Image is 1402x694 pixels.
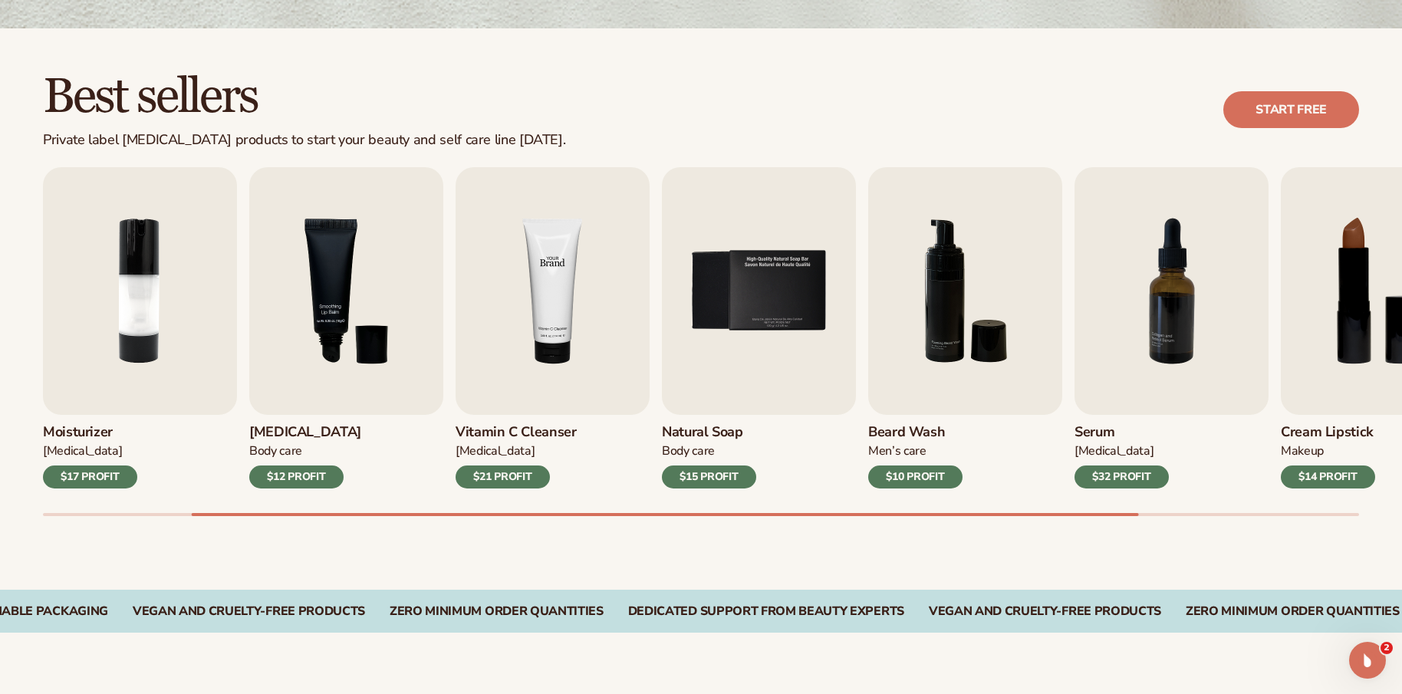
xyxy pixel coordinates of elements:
div: VEGAN AND CRUELTY-FREE PRODUCTS [133,604,365,619]
h3: Serum [1075,424,1169,441]
div: DEDICATED SUPPORT FROM BEAUTY EXPERTS [628,604,904,619]
a: Start free [1223,91,1359,128]
img: Shopify Image 5 [456,167,650,415]
a: 6 / 9 [868,167,1062,488]
div: $10 PROFIT [868,465,963,488]
a: 4 / 9 [456,167,650,488]
div: $32 PROFIT [1075,465,1169,488]
div: Zero Minimum Order QuantitieS [1186,604,1400,619]
a: 2 / 9 [43,167,237,488]
a: 7 / 9 [1075,167,1269,488]
div: Makeup [1281,443,1375,459]
h3: Natural Soap [662,424,756,441]
div: $17 PROFIT [43,465,137,488]
div: Private label [MEDICAL_DATA] products to start your beauty and self care line [DATE]. [43,132,565,149]
div: [MEDICAL_DATA] [1075,443,1169,459]
h3: [MEDICAL_DATA] [249,424,361,441]
h2: Best sellers [43,71,565,123]
h3: Cream Lipstick [1281,424,1375,441]
h3: Moisturizer [43,424,137,441]
div: Body Care [249,443,361,459]
div: $15 PROFIT [662,465,756,488]
div: $14 PROFIT [1281,465,1375,488]
iframe: Intercom live chat [1349,642,1386,679]
div: [MEDICAL_DATA] [456,443,577,459]
div: Men’s Care [868,443,963,459]
div: $12 PROFIT [249,465,344,488]
a: 5 / 9 [662,167,856,488]
h3: Vitamin C Cleanser [456,424,577,441]
div: $21 PROFIT [456,465,550,488]
div: ZERO MINIMUM ORDER QUANTITIES [390,604,604,619]
div: [MEDICAL_DATA] [43,443,137,459]
a: 3 / 9 [249,167,443,488]
div: Body Care [662,443,756,459]
h3: Beard Wash [868,424,963,441]
span: 2 [1381,642,1393,654]
div: Vegan and Cruelty-Free Products [929,604,1161,619]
